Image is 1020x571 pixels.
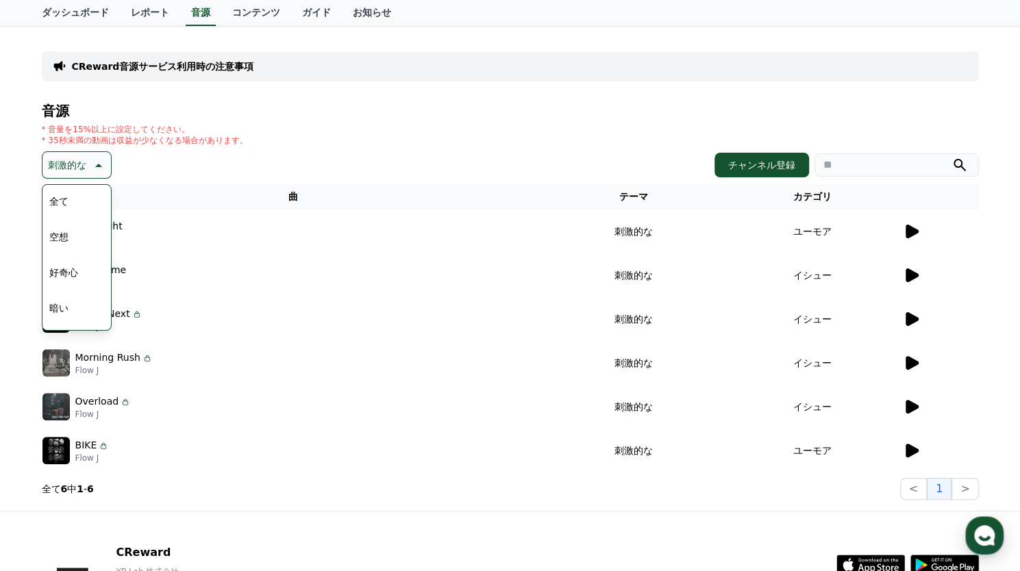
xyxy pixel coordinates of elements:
p: * 音量を15%以上に設定してください。 [42,124,248,135]
p: * 35秒未満の動画は収益が少なくなる場合があります。 [42,135,248,146]
button: 好奇心 [44,257,84,288]
button: 刺激的な [42,151,112,179]
span: Home [35,455,59,466]
img: music [42,349,70,377]
td: 刺激的な [545,385,723,429]
p: CReward [116,544,314,561]
td: 刺激的な [545,429,723,472]
td: イシュー [723,385,902,429]
th: 曲 [42,184,545,210]
span: Settings [203,455,236,466]
p: Who’s Next [75,307,130,321]
a: Home [4,434,90,468]
h4: 音源 [42,103,979,118]
th: テーマ [545,184,723,210]
img: music [42,393,70,420]
strong: 6 [61,483,68,494]
td: 刺激的な [545,297,723,341]
td: 刺激的な [545,341,723,385]
p: BIKE [75,438,97,453]
strong: 6 [87,483,94,494]
td: 刺激的な [545,210,723,253]
span: Messages [114,455,154,466]
p: Flow J [75,365,153,376]
p: Morning Rush [75,351,140,365]
td: イシュー [723,253,902,297]
button: > [951,478,978,500]
button: 1 [927,478,951,500]
button: 全て [44,186,74,216]
a: CReward音源サービス利用時の注意事項 [72,60,254,73]
td: ユーモア [723,210,902,253]
td: イシュー [723,341,902,385]
button: 空想 [44,222,74,252]
p: 刺激的な [48,155,86,175]
button: < [900,478,927,500]
button: 暗い [44,293,74,323]
button: チャンネル登録 [714,153,809,177]
a: Settings [177,434,263,468]
p: 全て 中 - [42,482,94,496]
p: Moonlight [75,219,123,233]
p: Overload [75,394,119,409]
td: イシュー [723,297,902,341]
td: ユーモア [723,429,902,472]
img: music [42,437,70,464]
strong: 1 [77,483,84,494]
p: Flow J [75,453,110,464]
td: 刺激的な [545,253,723,297]
a: Messages [90,434,177,468]
th: カテゴリ [723,184,902,210]
p: Flow J [75,409,132,420]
